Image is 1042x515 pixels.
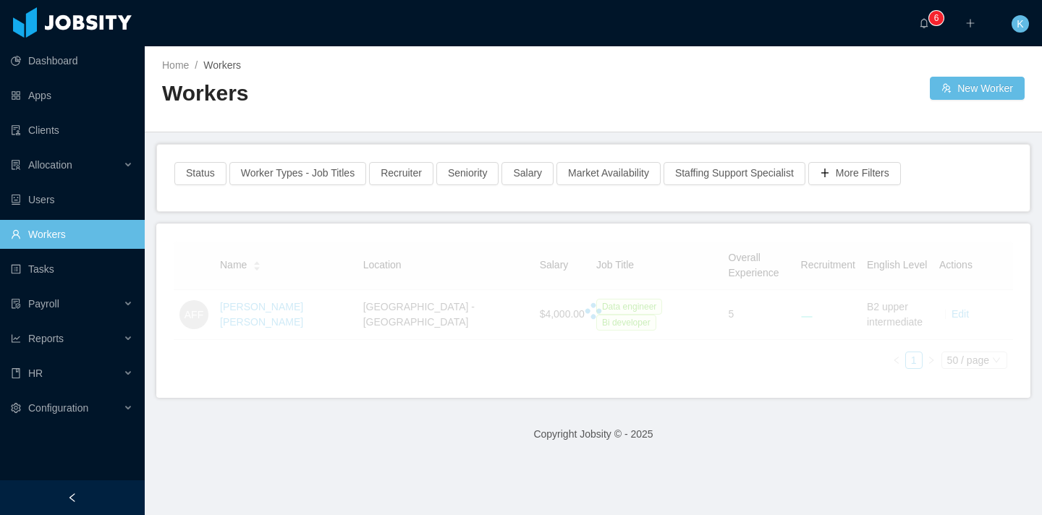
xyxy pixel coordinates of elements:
a: icon: auditClients [11,116,133,145]
span: Reports [28,333,64,344]
span: / [195,59,198,71]
a: icon: robotUsers [11,185,133,214]
a: icon: pie-chartDashboard [11,46,133,75]
footer: Copyright Jobsity © - 2025 [145,409,1042,459]
span: HR [28,367,43,379]
i: icon: solution [11,160,21,170]
span: Allocation [28,159,72,171]
p: 6 [934,11,939,25]
span: Payroll [28,298,59,310]
button: Seniority [436,162,499,185]
a: icon: profileTasks [11,255,133,284]
i: icon: setting [11,403,21,413]
i: icon: book [11,368,21,378]
button: Staffing Support Specialist [664,162,805,185]
button: Recruiter [369,162,433,185]
button: Status [174,162,226,185]
span: K [1017,15,1023,33]
button: icon: plusMore Filters [808,162,901,185]
a: Home [162,59,189,71]
a: icon: appstoreApps [11,81,133,110]
sup: 6 [929,11,944,25]
h2: Workers [162,79,593,108]
button: icon: usergroup-addNew Worker [930,77,1025,100]
a: icon: userWorkers [11,220,133,249]
button: Market Availability [556,162,661,185]
i: icon: bell [919,18,929,28]
button: Worker Types - Job Titles [229,162,366,185]
i: icon: file-protect [11,299,21,309]
button: Salary [501,162,554,185]
i: icon: plus [965,18,975,28]
i: icon: line-chart [11,333,21,344]
span: Configuration [28,402,88,414]
span: Workers [203,59,241,71]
